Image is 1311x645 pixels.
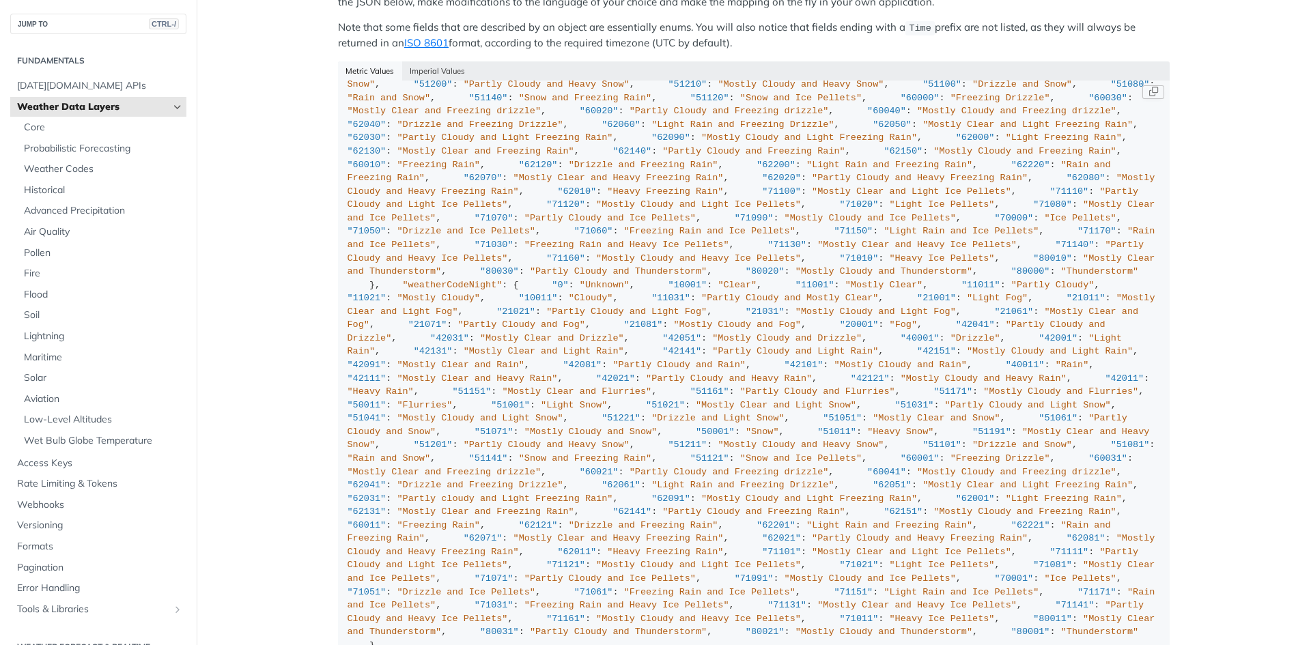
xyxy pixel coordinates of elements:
[967,346,1133,356] span: "Mostly Cloudy and Light Rain"
[983,386,1138,397] span: "Mostly Cloudy and Flurries"
[24,434,183,448] span: Wet Bulb Globe Temperature
[480,266,519,276] span: "80030"
[651,413,784,423] span: "Drizzle and Light Snow"
[690,93,729,103] span: "51120"
[1011,160,1050,170] span: "62220"
[884,226,1039,236] span: "Light Rain and Ice Pellets"
[430,333,469,343] span: "42031"
[873,480,912,490] span: "62051"
[464,346,624,356] span: "Mostly Clear and Light Rain"
[17,410,186,430] a: Low-Level Altitudes
[890,319,918,330] span: "Fog"
[580,467,619,477] span: "60021"
[596,253,801,263] span: "Mostly Cloudy and Heavy Ice Pellets"
[580,106,619,116] span: "60020"
[696,400,856,410] span: "Mostly Clear and Light Snow"
[17,180,186,201] a: Historical
[24,162,183,176] span: Weather Codes
[552,280,568,290] span: "0"
[348,293,386,303] span: "11021"
[785,360,823,370] span: "42101"
[845,280,922,290] span: "Mostly Clear"
[524,213,696,223] span: "Partly Cloudy and Ice Pellets"
[10,536,186,557] a: Formats
[1111,440,1150,450] span: "51081"
[17,540,183,554] span: Formats
[1049,186,1088,197] span: "71110"
[812,173,1028,183] span: "Partly Cloudy and Heavy Freezing Rain"
[397,132,612,143] span: "Partly Cloudy and Light Freezing Rain"
[17,159,186,180] a: Weather Codes
[712,346,878,356] span: "Partly Cloudy and Light Rain"
[890,253,995,263] span: "Heavy Ice Pellets"
[901,453,940,463] span: "60001"
[348,533,1161,557] span: "Mostly Cloudy and Heavy Freezing Rain"
[475,240,513,250] span: "71030"
[397,400,452,410] span: "Flurries"
[17,498,183,512] span: Webhooks
[945,400,1111,410] span: "Partly Cloudy and Light Snow"
[24,371,183,385] span: Solar
[1077,226,1116,236] span: "71170"
[569,160,718,170] span: "Drizzle and Freezing Rain"
[348,453,431,463] span: "Rain and Snow"
[740,453,862,463] span: "Snow and Ice Pellets"
[17,222,186,242] a: Air Quality
[397,360,524,370] span: "Mostly Clear and Rain"
[17,305,186,326] a: Soil
[513,533,724,543] span: "Mostly Clear and Heavy Freezing Rain"
[840,319,879,330] span: "20001"
[397,506,574,517] span: "Mostly Clear and Freezing Rain"
[762,186,801,197] span: "71100"
[546,199,585,210] span: "71120"
[701,293,878,303] span: "Partly Cloudy and Mostly Clear"
[496,306,535,317] span: "21021"
[397,293,480,303] span: "Mostly Cloudy"
[348,413,386,423] span: "51041"
[10,495,186,515] a: Webhooks
[602,413,640,423] span: "51221"
[348,520,386,530] span: "60011"
[972,79,1072,89] span: "Drizzle and Snow"
[607,186,723,197] span: "Heavy Freezing Rain"
[972,440,1072,450] span: "Drizzle and Snow"
[530,266,707,276] span: "Partly Cloudy and Thunderstorm"
[956,493,995,504] span: "62001"
[668,440,707,450] span: "51211"
[1039,413,1077,423] span: "51061"
[1142,85,1164,99] button: Copy Code
[917,293,956,303] span: "21001"
[414,79,453,89] span: "51200"
[24,330,183,343] span: Lightning
[10,474,186,494] a: Rate Limiting & Tokens
[690,453,729,463] span: "51121"
[651,119,834,130] span: "Light Rain and Freezing Drizzle"
[624,226,795,236] span: "Freezing Rain and Ice Pellets"
[662,333,701,343] span: "42051"
[569,520,718,530] span: "Drizzle and Freezing Rain"
[1088,93,1127,103] span: "60030"
[1033,253,1072,263] span: "80010"
[795,280,834,290] span: "11001"
[651,480,834,490] span: "Light Rain and Freezing Drizzle"
[1006,360,1045,370] span: "40011"
[901,333,940,343] span: "40001"
[475,427,513,437] span: "51071"
[519,160,558,170] span: "62120"
[348,160,386,170] span: "60010"
[834,226,873,236] span: "71150"
[348,373,386,384] span: "42111"
[674,319,801,330] span: "Mostly Cloudy and Fog"
[718,280,757,290] span: "Clear"
[458,319,585,330] span: "Partly Cloudy and Fog"
[17,431,186,451] a: Wet Bulb Globe Temperature
[735,213,774,223] span: "71090"
[867,106,906,116] span: "60040"
[397,160,480,170] span: "Freezing Rain"
[1088,453,1127,463] span: "60031"
[172,102,183,113] button: Hide subpages for Weather Data Layers
[541,400,607,410] span: "Light Snow"
[746,427,779,437] span: "Snow"
[817,427,856,437] span: "51011"
[414,440,453,450] span: "51201"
